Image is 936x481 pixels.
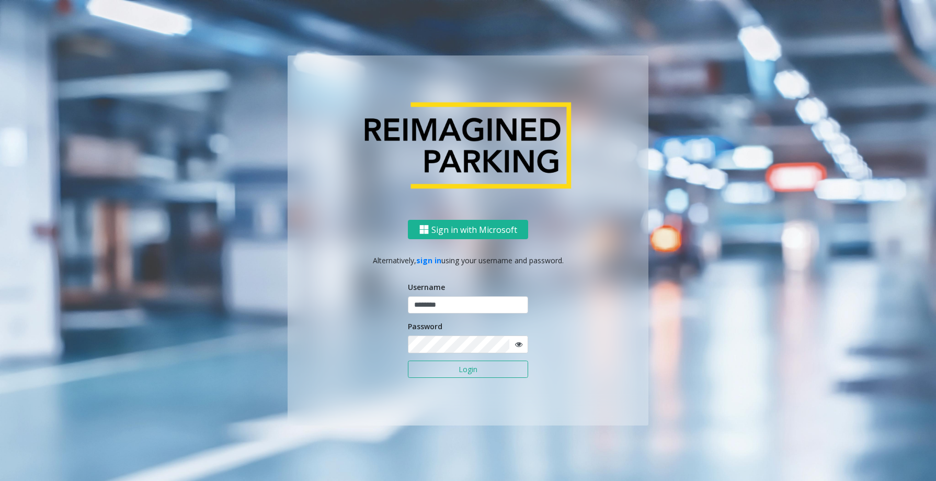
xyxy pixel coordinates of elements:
button: Sign in with Microsoft [408,220,528,239]
p: Alternatively, using your username and password. [298,255,638,266]
button: Login [408,361,528,378]
a: sign in [416,255,441,265]
label: Password [408,321,442,332]
label: Username [408,282,445,293]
